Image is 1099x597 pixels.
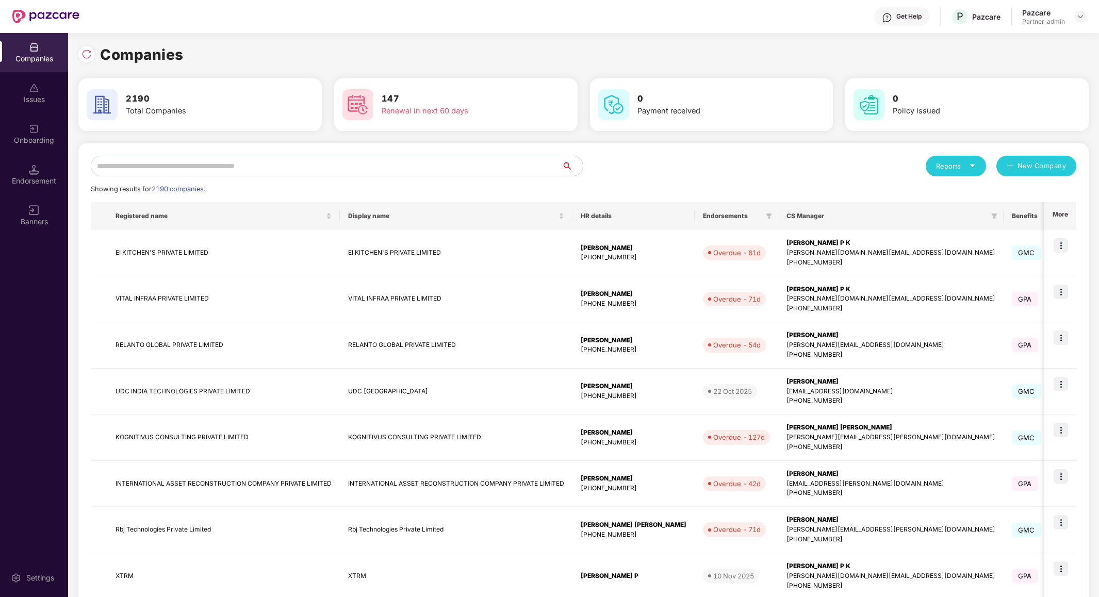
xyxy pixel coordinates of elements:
[786,561,995,571] div: [PERSON_NAME] P K
[581,530,686,540] div: [PHONE_NUMBER]
[107,276,340,323] td: VITAL INFRAA PRIVATE LIMITED
[786,571,995,581] div: [PERSON_NAME][DOMAIN_NAME][EMAIL_ADDRESS][DOMAIN_NAME]
[989,210,999,222] span: filter
[996,156,1076,176] button: plusNew Company
[1012,292,1038,306] span: GPA
[107,322,340,369] td: RELANTO GLOBAL PRIVATE LIMITED
[107,202,340,230] th: Registered name
[1022,8,1065,18] div: Pazcare
[713,247,761,258] div: Overdue - 61d
[107,507,340,553] td: Rbj Technologies Private Limited
[786,258,995,268] div: [PHONE_NUMBER]
[581,571,686,581] div: [PERSON_NAME] P
[1018,161,1067,171] span: New Company
[896,12,922,21] div: Get Help
[572,202,695,230] th: HR details
[1054,330,1068,345] img: icon
[29,83,39,93] img: svg+xml;base64,PHN2ZyBpZD0iSXNzdWVzX2Rpc2FibGVkIiB4bWxucz0iaHR0cDovL3d3dy53My5vcmcvMjAwMC9zdmciIH...
[786,515,995,525] div: [PERSON_NAME]
[382,105,530,117] div: Renewal in next 60 days
[340,369,572,415] td: UDC [GEOGRAPHIC_DATA]
[581,428,686,438] div: [PERSON_NAME]
[786,248,995,258] div: [PERSON_NAME][DOMAIN_NAME][EMAIL_ADDRESS][DOMAIN_NAME]
[152,185,205,193] span: 2190 companies.
[107,461,340,507] td: INTERNATIONAL ASSET RECONSTRUCTION COMPANY PRIVATE LIMITED
[786,535,995,544] div: [PHONE_NUMBER]
[598,89,629,120] img: svg+xml;base64,PHN2ZyB4bWxucz0iaHR0cDovL3d3dy53My5vcmcvMjAwMC9zdmciIHdpZHRoPSI2MCIgaGVpZ2h0PSI2MC...
[703,212,762,220] span: Endorsements
[786,469,995,479] div: [PERSON_NAME]
[1054,423,1068,437] img: icon
[581,345,686,355] div: [PHONE_NUMBER]
[23,573,57,583] div: Settings
[1054,285,1068,299] img: icon
[713,524,761,535] div: Overdue - 71d
[562,156,583,176] button: search
[786,285,995,294] div: [PERSON_NAME] P K
[786,488,995,498] div: [PHONE_NUMBER]
[893,92,1041,106] h3: 0
[116,212,324,220] span: Registered name
[100,43,184,66] h1: Companies
[581,382,686,391] div: [PERSON_NAME]
[1054,515,1068,529] img: icon
[581,253,686,262] div: [PHONE_NUMBER]
[581,484,686,493] div: [PHONE_NUMBER]
[87,89,118,120] img: svg+xml;base64,PHN2ZyB4bWxucz0iaHR0cDovL3d3dy53My5vcmcvMjAwMC9zdmciIHdpZHRoPSI2MCIgaGVpZ2h0PSI2MC...
[969,162,976,169] span: caret-down
[786,479,995,489] div: [EMAIL_ADDRESS][PERSON_NAME][DOMAIN_NAME]
[1022,18,1065,26] div: Partner_admin
[786,350,995,360] div: [PHONE_NUMBER]
[637,92,786,106] h3: 0
[340,414,572,461] td: KOGNITIVUS CONSULTING PRIVATE LIMITED
[991,213,997,219] span: filter
[766,213,772,219] span: filter
[893,105,1041,117] div: Policy issued
[29,205,39,215] img: svg+xml;base64,PHN2ZyB3aWR0aD0iMTYiIGhlaWdodD0iMTYiIHZpZXdCb3g9IjAgMCAxNiAxNiIgZmlsbD0ibm9uZSIgeG...
[936,161,976,171] div: Reports
[340,322,572,369] td: RELANTO GLOBAL PRIVATE LIMITED
[107,230,340,276] td: EI KITCHEN'S PRIVATE LIMITED
[786,442,995,452] div: [PHONE_NUMBER]
[29,164,39,175] img: svg+xml;base64,PHN2ZyB3aWR0aD0iMTQuNSIgaGVpZ2h0PSIxNC41IiB2aWV3Qm94PSIwIDAgMTYgMTYiIGZpbGw9Im5vbm...
[126,92,274,106] h3: 2190
[29,42,39,53] img: svg+xml;base64,PHN2ZyBpZD0iQ29tcGFuaWVzIiB4bWxucz0iaHR0cDovL3d3dy53My5vcmcvMjAwMC9zdmciIHdpZHRoPS...
[713,432,765,442] div: Overdue - 127d
[786,294,995,304] div: [PERSON_NAME][DOMAIN_NAME][EMAIL_ADDRESS][DOMAIN_NAME]
[713,386,752,396] div: 22 Oct 2025
[581,299,686,309] div: [PHONE_NUMBER]
[1044,202,1076,230] th: More
[972,12,1000,22] div: Pazcare
[1012,245,1041,260] span: GMC
[1054,377,1068,391] img: icon
[581,336,686,345] div: [PERSON_NAME]
[786,433,995,442] div: [PERSON_NAME][EMAIL_ADDRESS][PERSON_NAME][DOMAIN_NAME]
[581,391,686,401] div: [PHONE_NUMBER]
[1012,569,1038,583] span: GPA
[854,89,884,120] img: svg+xml;base64,PHN2ZyB4bWxucz0iaHR0cDovL3d3dy53My5vcmcvMjAwMC9zdmciIHdpZHRoPSI2MCIgaGVpZ2h0PSI2MC...
[340,202,572,230] th: Display name
[1012,384,1041,399] span: GMC
[1012,338,1038,352] span: GPA
[1054,561,1068,576] img: icon
[637,105,786,117] div: Payment received
[340,230,572,276] td: EI KITCHEN'S PRIVATE LIMITED
[581,474,686,484] div: [PERSON_NAME]
[342,89,373,120] img: svg+xml;base64,PHN2ZyB4bWxucz0iaHR0cDovL3d3dy53My5vcmcvMjAwMC9zdmciIHdpZHRoPSI2MCIgaGVpZ2h0PSI2MC...
[581,438,686,447] div: [PHONE_NUMBER]
[957,10,963,23] span: P
[562,162,583,170] span: search
[764,210,774,222] span: filter
[786,238,995,248] div: [PERSON_NAME] P K
[126,105,274,117] div: Total Companies
[713,571,754,581] div: 10 Nov 2025
[786,377,995,387] div: [PERSON_NAME]
[382,92,530,106] h3: 147
[713,478,761,489] div: Overdue - 42d
[12,10,79,23] img: New Pazcare Logo
[713,340,761,350] div: Overdue - 54d
[713,294,761,304] div: Overdue - 71d
[11,573,21,583] img: svg+xml;base64,PHN2ZyBpZD0iU2V0dGluZy0yMHgyMCIgeG1sbnM9Imh0dHA6Ly93d3cudzMub3JnLzIwMDAvc3ZnIiB3aW...
[1054,469,1068,484] img: icon
[786,423,995,433] div: [PERSON_NAME] [PERSON_NAME]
